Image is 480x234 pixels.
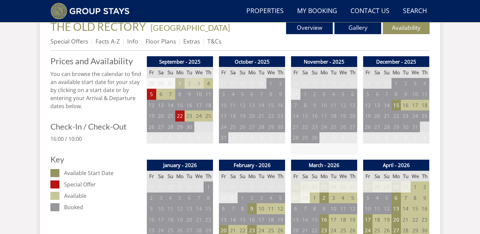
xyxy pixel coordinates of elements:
[194,132,204,143] td: 8
[392,110,401,122] td: 22
[166,67,175,78] th: Su
[175,181,185,192] td: 29
[291,56,357,67] th: November - 2025
[392,122,401,133] td: 29
[401,122,410,133] td: 30
[276,67,285,78] th: Th
[329,132,338,143] td: 2
[348,171,357,182] th: Th
[363,110,373,122] td: 19
[382,122,391,133] td: 28
[194,67,204,78] th: We
[291,171,300,182] th: Fr
[392,78,401,89] td: 1
[204,122,213,133] td: 2
[166,100,175,111] td: 14
[204,110,213,122] td: 25
[151,23,230,32] a: [GEOGRAPHIC_DATA]
[319,78,329,89] td: 27
[363,89,373,100] td: 5
[363,160,430,171] th: April - 2026
[238,100,247,111] td: 12
[363,171,373,182] th: Fr
[300,100,310,111] td: 8
[338,89,348,100] td: 5
[247,78,257,89] td: 29
[247,192,257,204] td: 2
[420,132,429,143] td: 8
[266,67,276,78] th: We
[348,89,357,100] td: 6
[238,89,247,100] td: 5
[266,89,276,100] td: 8
[257,132,266,143] td: 4
[348,110,357,122] td: 20
[392,89,401,100] td: 8
[228,67,238,78] th: Sa
[319,171,329,182] th: Mo
[319,67,329,78] th: Mo
[257,171,266,182] th: Tu
[156,78,166,89] td: 30
[382,132,391,143] td: 4
[420,78,429,89] td: 4
[291,122,300,133] td: 21
[291,78,300,89] td: 24
[148,23,230,32] span: -
[310,89,319,100] td: 2
[300,78,310,89] td: 25
[185,110,194,122] td: 23
[219,67,228,78] th: Fr
[219,56,285,67] th: October - 2025
[219,100,228,111] td: 10
[204,171,213,182] th: Th
[50,122,141,131] h3: Check-In / Check-Out
[64,169,141,177] dd: Available Start Date
[266,78,276,89] td: 1
[219,171,228,182] th: Fr
[276,171,285,182] th: Th
[194,171,204,182] th: We
[401,78,410,89] td: 2
[228,122,238,133] td: 25
[291,67,300,78] th: Fr
[291,181,300,192] td: 20
[276,132,285,143] td: 6
[363,67,373,78] th: Fr
[194,181,204,192] td: 31
[185,100,194,111] td: 16
[338,181,348,192] td: 25
[329,122,338,133] td: 25
[373,100,382,111] td: 13
[247,181,257,192] td: 26
[166,110,175,122] td: 21
[185,78,194,89] td: 2
[127,37,138,45] a: Info
[310,100,319,111] td: 9
[276,181,285,192] td: 29
[363,122,373,133] td: 26
[147,56,213,67] th: September - 2025
[401,89,410,100] td: 9
[194,100,204,111] td: 17
[175,110,185,122] td: 22
[300,110,310,122] td: 15
[219,132,228,143] td: 31
[348,132,357,143] td: 4
[147,89,156,100] td: 5
[420,67,429,78] th: Th
[363,100,373,111] td: 12
[420,122,429,133] td: 1
[319,100,329,111] td: 10
[166,171,175,182] th: Su
[228,192,238,204] td: 31
[156,67,166,78] th: Sa
[310,171,319,182] th: Su
[338,110,348,122] td: 19
[194,78,204,89] td: 3
[219,181,228,192] td: 23
[156,181,166,192] td: 27
[204,132,213,143] td: 9
[204,89,213,100] td: 11
[50,155,141,164] h3: Key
